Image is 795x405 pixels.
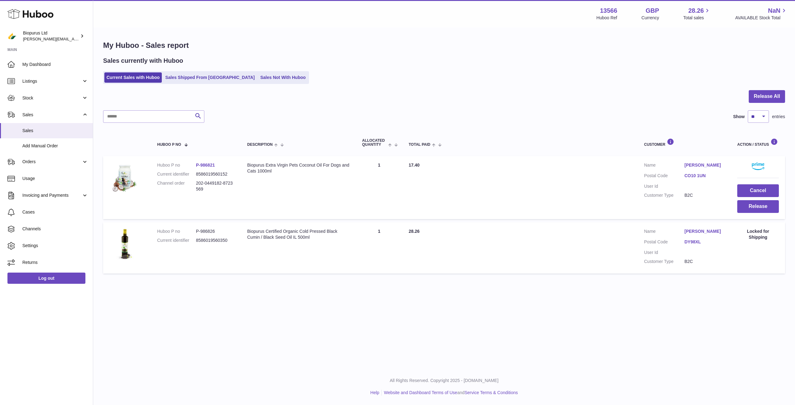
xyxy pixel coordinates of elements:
[157,143,181,147] span: Huboo P no
[684,192,725,198] dd: B2C
[22,243,88,249] span: Settings
[103,40,785,50] h1: My Huboo - Sales report
[22,78,82,84] span: Listings
[247,162,350,174] div: Biopurus Extra Virgin Pets Coconut Oil For Dogs and Cats 1000ml
[22,260,88,265] span: Returns
[103,57,183,65] h2: Sales currently with Huboo
[382,390,518,396] li: and
[644,239,684,246] dt: Postal Code
[247,143,273,147] span: Description
[644,173,684,180] dt: Postal Code
[644,138,725,147] div: Customer
[104,72,162,83] a: Current Sales with Huboo
[768,7,780,15] span: NaN
[196,171,235,177] dd: 8586019560152
[644,162,684,170] dt: Name
[465,390,518,395] a: Service Terms & Conditions
[22,62,88,67] span: My Dashboard
[684,162,725,168] a: [PERSON_NAME]
[7,273,85,284] a: Log out
[22,192,82,198] span: Invoicing and Payments
[737,228,779,240] div: Locked for Shipping
[597,15,617,21] div: Huboo Ref
[22,226,88,232] span: Channels
[356,156,402,219] td: 1
[98,378,790,384] p: All Rights Reserved. Copyright 2025 - [DOMAIN_NAME]
[370,390,379,395] a: Help
[409,229,420,234] span: 28.26
[752,162,764,170] img: primelogo.png
[409,143,430,147] span: Total paid
[157,162,196,168] dt: Huboo P no
[735,15,788,21] span: AVAILABLE Stock Total
[109,162,140,193] img: 135661717149386.jpg
[157,237,196,243] dt: Current identifier
[684,259,725,265] dd: B2C
[646,7,659,15] strong: GBP
[247,228,350,240] div: Biopurus Certified Organic Cold Pressed Black Cumin / Black Seed Oil IL 500ml
[735,7,788,21] a: NaN AVAILABLE Stock Total
[157,171,196,177] dt: Current identifier
[684,239,725,245] a: DY98XL
[737,138,779,147] div: Action / Status
[644,250,684,255] dt: User Id
[196,163,215,168] a: P-986821
[196,180,235,192] dd: 202-0449182-8723569
[683,7,711,21] a: 28.26 Total sales
[22,112,82,118] span: Sales
[733,114,745,120] label: Show
[196,228,235,234] dd: P-986826
[157,180,196,192] dt: Channel order
[384,390,457,395] a: Website and Dashboard Terms of Use
[22,143,88,149] span: Add Manual Order
[644,259,684,265] dt: Customer Type
[258,72,308,83] a: Sales Not With Huboo
[196,237,235,243] dd: 8586019560350
[749,90,785,103] button: Release All
[688,7,704,15] span: 28.26
[22,209,88,215] span: Cases
[644,192,684,198] dt: Customer Type
[22,176,88,182] span: Usage
[362,139,387,147] span: ALLOCATED Quantity
[7,31,17,41] img: peter@biopurus.co.uk
[163,72,257,83] a: Sales Shipped From [GEOGRAPHIC_DATA]
[737,200,779,213] button: Release
[737,184,779,197] button: Cancel
[642,15,659,21] div: Currency
[23,36,125,41] span: [PERSON_NAME][EMAIL_ADDRESS][DOMAIN_NAME]
[684,228,725,234] a: [PERSON_NAME]
[109,228,140,260] img: 135661717148838.jpg
[356,222,402,274] td: 1
[22,95,82,101] span: Stock
[157,228,196,234] dt: Huboo P no
[22,159,82,165] span: Orders
[683,15,711,21] span: Total sales
[644,183,684,189] dt: User Id
[772,114,785,120] span: entries
[22,128,88,134] span: Sales
[644,228,684,236] dt: Name
[409,163,420,168] span: 17.40
[684,173,725,179] a: CO10 1UN
[600,7,617,15] strong: 13566
[23,30,79,42] div: Biopurus Ltd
